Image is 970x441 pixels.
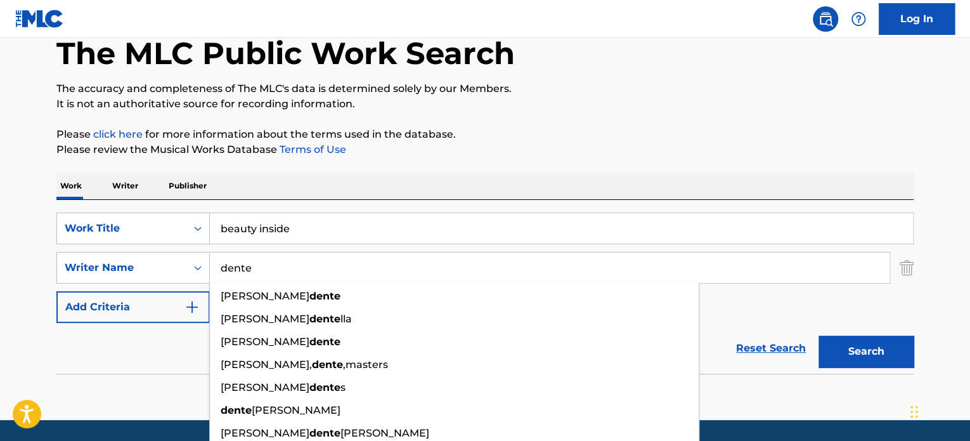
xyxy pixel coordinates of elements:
form: Search Form [56,213,914,374]
p: Work [56,173,86,199]
strong: dente [309,313,340,325]
span: ,masters [343,359,388,371]
span: lla [340,313,352,325]
strong: dente [312,359,343,371]
span: [PERSON_NAME] [221,381,309,393]
span: [PERSON_NAME] [252,404,340,416]
h1: The MLC Public Work Search [56,34,515,72]
strong: dente [309,427,340,439]
a: Public Search [813,6,838,32]
button: Search [818,336,914,367]
strong: dente [309,381,340,393]
strong: dente [309,336,340,348]
span: [PERSON_NAME] [221,313,309,325]
div: Drag [910,393,918,431]
img: Delete Criterion [900,252,914,284]
a: Log In [879,3,955,35]
span: s [340,381,346,393]
a: Reset Search [730,334,812,362]
strong: dente [309,290,340,302]
strong: dente [221,404,252,416]
p: Publisher [165,173,210,199]
p: Please for more information about the terms used in the database. [56,127,914,142]
a: click here [93,128,143,140]
iframe: Chat Widget [907,380,970,441]
img: MLC Logo [15,10,64,28]
p: It is not an authoritative source for recording information. [56,96,914,112]
div: Help [846,6,871,32]
img: 9d2ae6d4665cec9f34b9.svg [184,299,200,315]
img: search [818,11,833,27]
span: [PERSON_NAME] [221,427,309,439]
p: Writer [108,173,142,199]
span: [PERSON_NAME] [221,290,309,302]
div: Writer Name [65,260,179,275]
span: [PERSON_NAME] [221,336,309,348]
span: [PERSON_NAME], [221,359,312,371]
a: Terms of Use [277,143,346,155]
img: help [851,11,866,27]
button: Add Criteria [56,291,210,323]
span: [PERSON_NAME] [340,427,429,439]
p: The accuracy and completeness of The MLC's data is determined solely by our Members. [56,81,914,96]
div: Work Title [65,221,179,236]
p: Please review the Musical Works Database [56,142,914,157]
